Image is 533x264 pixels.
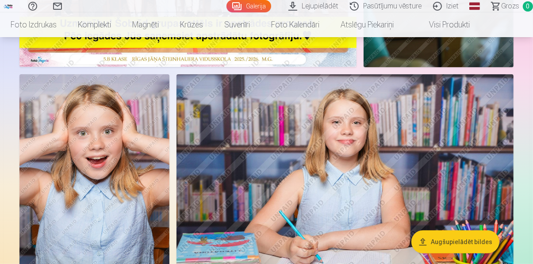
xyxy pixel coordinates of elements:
a: Visi produkti [404,12,480,37]
a: Atslēgu piekariņi [330,12,404,37]
button: Augšupielādēt bildes [411,230,499,253]
a: Komplekti [67,12,122,37]
a: Suvenīri [214,12,261,37]
span: 0 [523,1,533,11]
a: Foto kalendāri [261,12,330,37]
span: Grozs [501,1,519,11]
a: Krūzes [169,12,214,37]
img: /fa1 [4,4,13,9]
a: Magnēti [122,12,169,37]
